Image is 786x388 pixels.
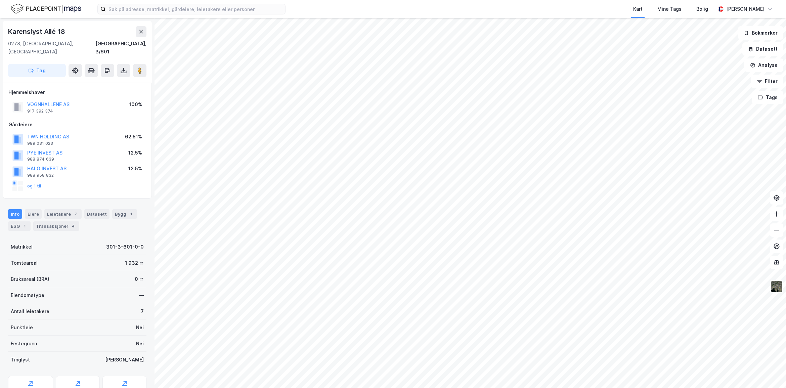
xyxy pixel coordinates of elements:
div: 988 874 639 [27,157,54,162]
div: Eiere [25,209,42,219]
div: Punktleie [11,324,33,332]
div: 7 [141,307,144,315]
button: Tag [8,64,66,77]
div: 0278, [GEOGRAPHIC_DATA], [GEOGRAPHIC_DATA] [8,40,95,56]
div: Eiendomstype [11,291,44,299]
div: 301-3-601-0-0 [106,243,144,251]
div: 12.5% [128,165,142,173]
div: Bygg [112,209,137,219]
iframe: Chat Widget [752,356,786,388]
div: Hjemmelshaver [8,88,146,96]
div: 7 [72,211,79,217]
div: [PERSON_NAME] [726,5,765,13]
div: Antall leietakere [11,307,49,315]
div: Karenslyst Allé 18 [8,26,66,37]
div: Gårdeiere [8,121,146,129]
div: Info [8,209,22,219]
div: — [139,291,144,299]
div: Bruksareal (BRA) [11,275,49,283]
button: Tags [752,91,783,104]
div: 4 [70,223,77,229]
div: Tinglyst [11,356,30,364]
img: 9k= [770,280,783,293]
div: Bolig [696,5,708,13]
button: Analyse [744,58,783,72]
div: 0 ㎡ [135,275,144,283]
div: Datasett [84,209,110,219]
div: Mine Tags [657,5,682,13]
div: 1 [21,223,28,229]
div: Leietakere [44,209,82,219]
div: [GEOGRAPHIC_DATA], 3/601 [95,40,146,56]
input: Søk på adresse, matrikkel, gårdeiere, leietakere eller personer [106,4,285,14]
div: Kontrollprogram for chat [752,356,786,388]
div: ESG [8,221,31,231]
div: 1 932 ㎡ [125,259,144,267]
div: Nei [136,324,144,332]
div: 988 958 832 [27,173,54,178]
div: Matrikkel [11,243,33,251]
button: Bokmerker [738,26,783,40]
div: 62.51% [125,133,142,141]
div: 12.5% [128,149,142,157]
img: logo.f888ab2527a4732fd821a326f86c7f29.svg [11,3,81,15]
div: Kart [633,5,643,13]
button: Datasett [742,42,783,56]
div: Festegrunn [11,340,37,348]
div: [PERSON_NAME] [105,356,144,364]
div: Tomteareal [11,259,38,267]
div: 989 031 023 [27,141,53,146]
button: Filter [751,75,783,88]
div: Nei [136,340,144,348]
div: Transaksjoner [33,221,79,231]
div: 1 [128,211,134,217]
div: 917 392 374 [27,109,53,114]
div: 100% [129,100,142,109]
